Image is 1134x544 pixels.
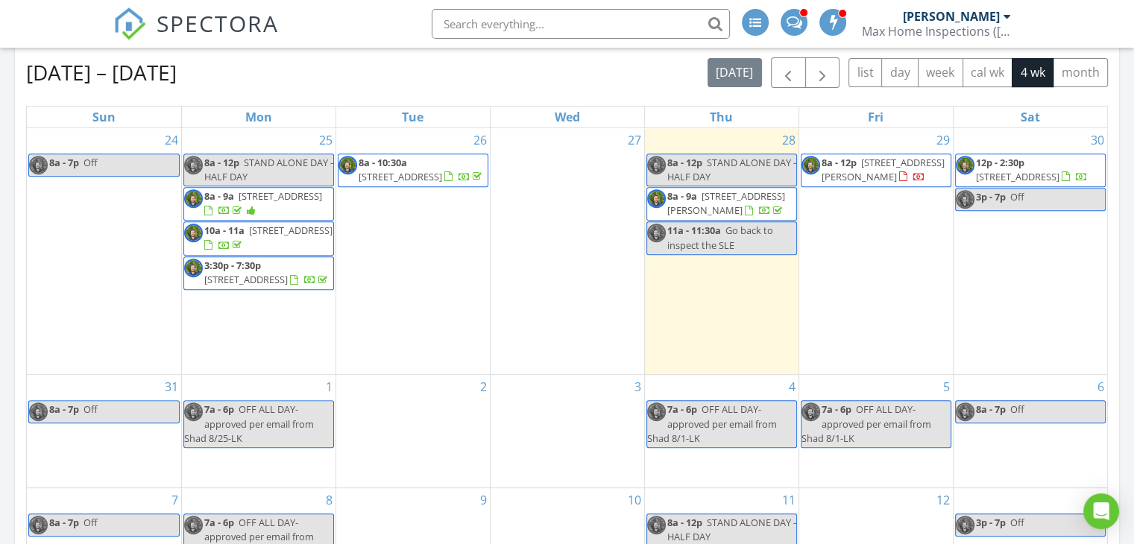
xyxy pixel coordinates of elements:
[625,128,644,152] a: Go to August 27, 2025
[490,375,644,487] td: Go to September 3, 2025
[89,107,119,127] a: Sunday
[708,58,762,87] button: [DATE]
[184,189,203,208] img: alejandrollarena.jpg
[1010,190,1024,203] span: Off
[1088,488,1107,512] a: Go to September 13, 2025
[490,128,644,375] td: Go to August 27, 2025
[204,259,261,272] span: 3:30p - 7:30p
[359,170,442,183] span: [STREET_ADDRESS]
[881,58,919,87] button: day
[822,402,851,416] span: 7a - 6p
[976,516,1006,529] span: 3p - 7p
[323,375,336,399] a: Go to September 1, 2025
[336,128,490,375] td: Go to August 26, 2025
[204,156,333,183] span: STAND ALONE DAY - HALF DAY
[1012,58,1053,87] button: 4 wk
[26,57,177,87] h2: [DATE] – [DATE]
[625,488,644,512] a: Go to September 10, 2025
[822,156,945,183] span: [STREET_ADDRESS][PERSON_NAME]
[976,190,1006,203] span: 3p - 7p
[963,58,1013,87] button: cal wk
[976,156,1088,183] a: 12p - 2:30p [STREET_ADDRESS]
[49,516,79,529] span: 8a - 7p
[204,259,330,286] a: 3:30p - 7:30p [STREET_ADDRESS]
[801,402,931,444] span: OFF ALL DAY- approved per email from Shad 8/1-LK
[647,402,777,444] span: OFF ALL DAY- approved per email from Shad 8/1-LK
[667,156,702,169] span: 8a - 12p
[667,224,721,237] span: 11a - 11:30a
[204,516,234,529] span: 7a - 6p
[667,516,702,529] span: 8a - 12p
[953,128,1107,375] td: Go to August 30, 2025
[667,516,796,543] span: STAND ALONE DAY - HALF DAY
[204,156,239,169] span: 8a - 12p
[822,156,945,183] a: 8a - 12p [STREET_ADDRESS][PERSON_NAME]
[184,224,203,242] img: alejandrollarena.jpg
[779,128,798,152] a: Go to August 28, 2025
[707,107,736,127] a: Thursday
[1018,107,1043,127] a: Saturday
[27,128,181,375] td: Go to August 24, 2025
[84,402,98,416] span: Off
[162,375,181,399] a: Go to August 31, 2025
[848,58,882,87] button: list
[113,7,146,40] img: The Best Home Inspection Software - Spectora
[953,375,1107,487] td: Go to September 6, 2025
[647,402,666,421] img: alejandrollarena.jpg
[805,57,840,88] button: Next
[184,402,203,421] img: alejandrollarena.jpg
[933,128,953,152] a: Go to August 29, 2025
[667,189,785,217] a: 8a - 9a [STREET_ADDRESS][PERSON_NAME]
[29,516,48,534] img: alejandrollarena.jpg
[956,402,974,421] img: alejandrollarena.jpg
[647,224,666,242] img: alejandrollarena.jpg
[242,107,275,127] a: Monday
[667,156,796,183] span: STAND ALONE DAY - HALF DAY
[84,156,98,169] span: Off
[49,156,79,169] span: 8a - 7p
[29,156,48,174] img: alejandrollarena.jpg
[1088,128,1107,152] a: Go to August 30, 2025
[477,488,490,512] a: Go to September 9, 2025
[786,375,798,399] a: Go to September 4, 2025
[157,7,279,39] span: SPECTORA
[918,58,963,87] button: week
[647,189,666,208] img: alejandrollarena.jpg
[470,128,490,152] a: Go to August 26, 2025
[184,402,314,444] span: OFF ALL DAY-approved per email from Shad 8/25-LK
[801,154,951,187] a: 8a - 12p [STREET_ADDRESS][PERSON_NAME]
[1053,58,1108,87] button: month
[249,224,333,237] span: [STREET_ADDRESS]
[1010,402,1024,416] span: Off
[798,375,953,487] td: Go to September 5, 2025
[801,156,820,174] img: alejandrollarena.jpg
[181,375,336,487] td: Go to September 1, 2025
[956,516,974,534] img: alejandrollarena.jpg
[204,189,234,203] span: 8a - 9a
[477,375,490,399] a: Go to September 2, 2025
[667,189,785,217] span: [STREET_ADDRESS][PERSON_NAME]
[955,154,1106,187] a: 12p - 2:30p [STREET_ADDRESS]
[976,156,1024,169] span: 12p - 2:30p
[552,107,583,127] a: Wednesday
[183,221,334,255] a: 10a - 11a [STREET_ADDRESS]
[183,187,334,221] a: 8a - 9a [STREET_ADDRESS]
[49,402,79,416] span: 8a - 7p
[432,9,730,39] input: Search everything...
[1083,493,1119,529] div: Open Intercom Messenger
[323,488,336,512] a: Go to September 8, 2025
[336,375,490,487] td: Go to September 2, 2025
[865,107,886,127] a: Friday
[1094,375,1107,399] a: Go to September 6, 2025
[647,516,666,534] img: alejandrollarena.jpg
[184,516,203,534] img: alejandrollarena.jpg
[644,128,798,375] td: Go to August 28, 2025
[316,128,336,152] a: Go to August 25, 2025
[338,154,488,187] a: 8a - 10:30a [STREET_ADDRESS]
[359,156,485,183] a: 8a - 10:30a [STREET_ADDRESS]
[204,273,288,286] span: [STREET_ADDRESS]
[204,189,322,217] a: 8a - 9a [STREET_ADDRESS]
[646,187,797,221] a: 8a - 9a [STREET_ADDRESS][PERSON_NAME]
[183,256,334,290] a: 3:30p - 7:30p [STREET_ADDRESS]
[771,57,806,88] button: Previous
